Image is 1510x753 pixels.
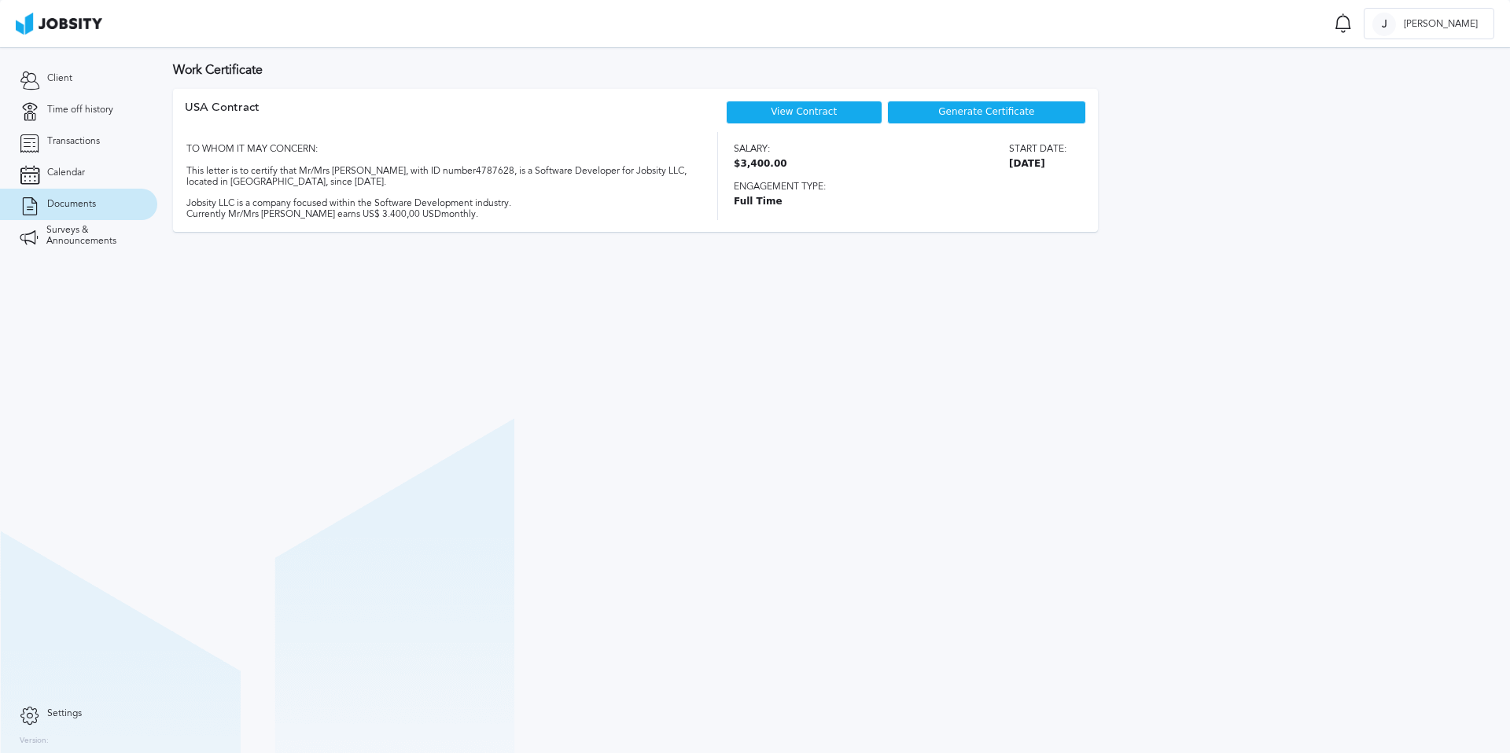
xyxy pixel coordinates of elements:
span: [DATE] [1009,159,1066,170]
h3: Work Certificate [173,63,1494,77]
a: View Contract [771,106,837,117]
button: J[PERSON_NAME] [1364,8,1494,39]
div: J [1372,13,1396,36]
span: Settings [47,708,82,719]
span: Start date: [1009,144,1066,155]
span: Surveys & Announcements [46,225,138,247]
span: $3,400.00 [734,159,787,170]
span: Engagement type: [734,182,1066,193]
span: Client [47,73,72,84]
img: ab4bad089aa723f57921c736e9817d99.png [16,13,102,35]
div: USA Contract [185,101,260,132]
span: Transactions [47,136,100,147]
span: Documents [47,199,96,210]
span: Full Time [734,197,1066,208]
div: TO WHOM IT MAY CONCERN: This letter is to certify that Mr/Mrs [PERSON_NAME], with ID number 47876... [185,132,690,220]
span: Calendar [47,167,85,178]
span: Time off history [47,105,113,116]
span: [PERSON_NAME] [1396,19,1486,30]
label: Version: [20,736,49,746]
span: Generate Certificate [938,107,1034,118]
span: Salary: [734,144,787,155]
